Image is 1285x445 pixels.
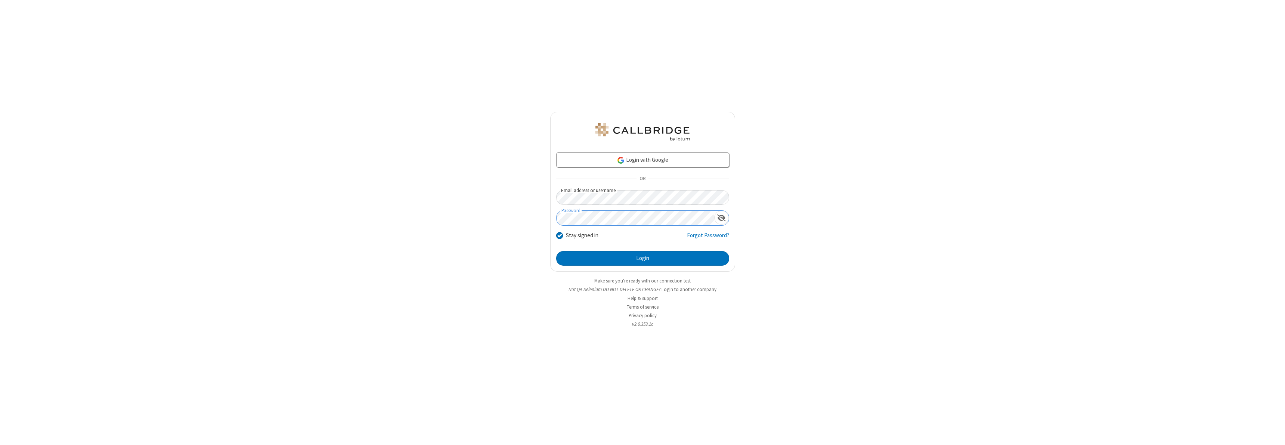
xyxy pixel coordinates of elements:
[556,251,729,266] button: Login
[566,231,598,240] label: Stay signed in
[550,286,735,293] li: Not QA Selenium DO NOT DELETE OR CHANGE?
[550,321,735,328] li: v2.6.353.1c
[557,211,714,225] input: Password
[637,174,648,184] span: OR
[556,152,729,167] a: Login with Google
[594,278,691,284] a: Make sure you're ready with our connection test
[662,286,716,293] button: Login to another company
[628,295,658,302] a: Help & support
[556,190,729,205] input: Email address or username
[714,211,729,225] div: Show password
[687,231,729,245] a: Forgot Password?
[617,156,625,164] img: google-icon.png
[627,304,659,310] a: Terms of service
[594,123,691,141] img: QA Selenium DO NOT DELETE OR CHANGE
[629,312,657,319] a: Privacy policy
